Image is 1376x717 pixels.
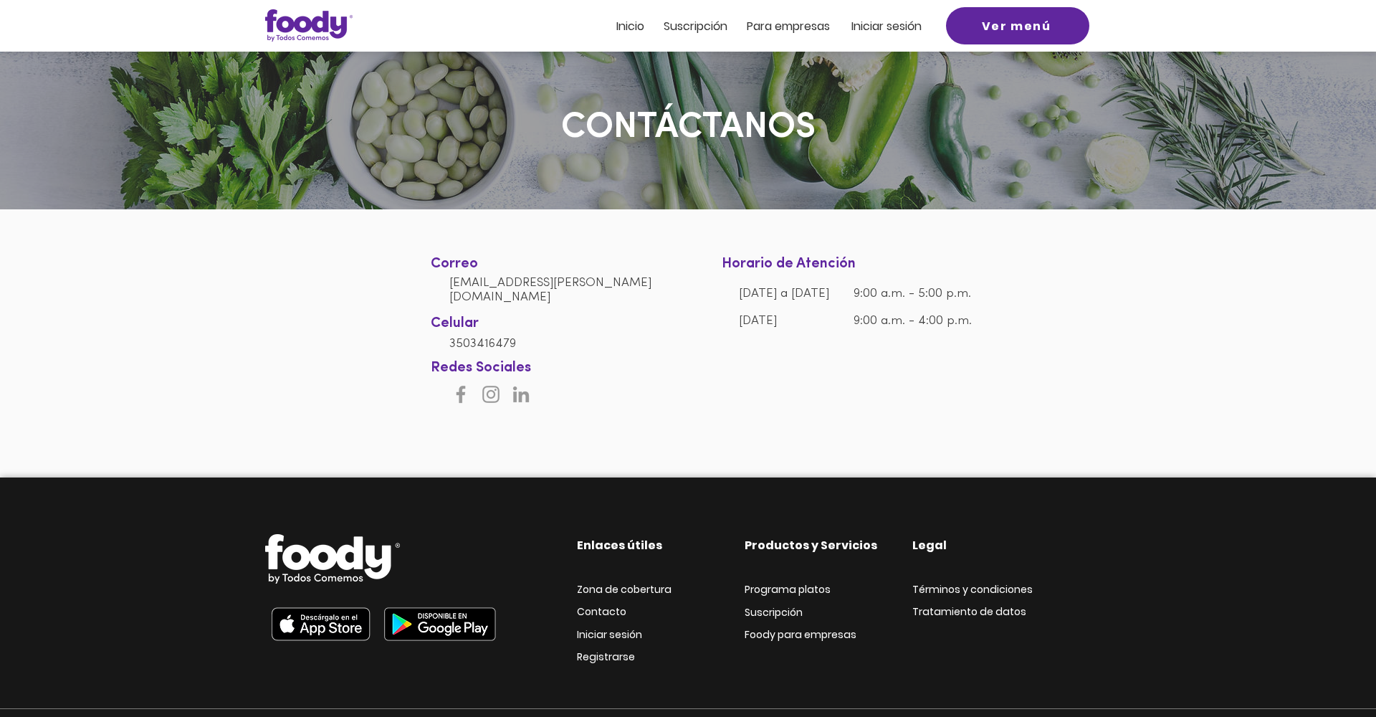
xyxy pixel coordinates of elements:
[431,257,478,271] span: Correo
[449,383,532,406] ul: Barra de redes sociales
[745,582,831,597] span: Programa platos
[664,18,727,34] span: Suscripción
[265,9,353,42] img: Logo_Foody V2.0.0 (3).png
[851,18,922,34] span: Iniciar sesión
[912,537,947,554] span: Legal
[577,604,626,619] span: Contacto
[747,18,760,34] span: Pa
[577,627,642,642] span: Iniciar sesión
[577,606,626,618] a: Contacto
[982,17,1051,35] span: Ver menú
[739,288,829,300] span: [DATE] a [DATE]
[577,584,672,596] a: Zona de cobertura
[745,629,856,641] a: Foody para empresas
[912,582,1033,597] span: Términos y condiciones
[265,534,400,584] img: Logo_Foody V2.0.0 (2).png
[449,277,651,303] a: [EMAIL_ADDRESS][PERSON_NAME][DOMAIN_NAME]
[745,584,831,596] a: Programa platos
[747,20,830,32] a: Para empresas
[851,20,922,32] a: Iniciar sesión
[449,383,472,406] img: Grey Facebook Icon
[722,257,856,271] span: Horario de Atención
[577,629,642,641] a: Iniciar sesión
[616,20,644,32] a: Inicio
[854,315,972,327] span: 9:00 a.m. - 4:00 p.m.
[449,338,516,350] span: 3503416479
[912,604,1026,619] span: Tratamiento de datos
[577,650,635,664] span: Registrarse
[577,537,662,554] span: Enlaces útiles
[912,584,1033,596] a: Términos y condiciones
[510,383,532,406] img: Grey LinkedIn Icon
[745,627,856,642] span: Foody para empresas
[739,315,777,327] span: [DATE]
[745,605,803,619] span: Suscripción
[745,537,877,554] span: Productos y Servicios
[431,361,531,375] span: Redes Sociales
[376,599,504,649] img: Foody app movil en Play Store.png
[577,582,672,597] span: Zona de cobertura
[431,316,479,331] span: Celular
[854,288,971,300] span: 9:00 a.m. - 5:00 p.m.
[479,383,502,406] img: Grey Instagram Icon
[664,20,727,32] a: Suscripción
[616,18,644,34] span: Inicio
[912,606,1026,618] a: Tratamiento de datos
[1293,634,1362,703] iframe: Messagebird Livechat Widget
[265,599,376,649] img: Foody app movil en App Store.png
[577,651,635,663] a: Registrarse
[745,607,803,619] a: Suscripción
[561,110,816,146] span: CONTÁCTANOS
[760,18,830,34] span: ra empresas
[946,7,1089,44] a: Ver menú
